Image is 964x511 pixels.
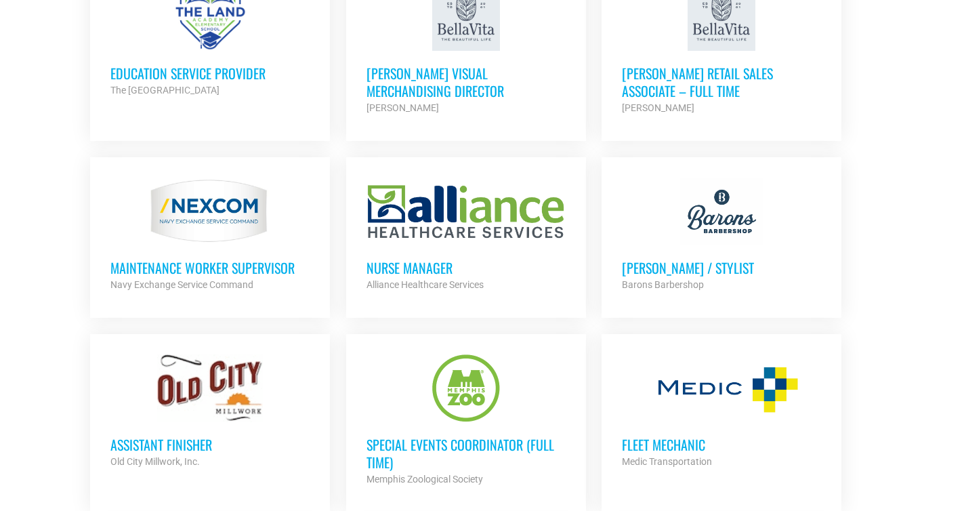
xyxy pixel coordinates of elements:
[346,157,586,313] a: Nurse Manager Alliance Healthcare Services
[622,456,712,467] strong: Medic Transportation
[110,279,253,290] strong: Navy Exchange Service Command
[110,259,310,277] h3: MAINTENANCE WORKER SUPERVISOR
[110,456,200,467] strong: Old City Millwork, Inc.
[366,279,484,290] strong: Alliance Healthcare Services
[366,259,566,277] h3: Nurse Manager
[602,157,841,313] a: [PERSON_NAME] / Stylist Barons Barbershop
[622,102,694,113] strong: [PERSON_NAME]
[366,102,439,113] strong: [PERSON_NAME]
[110,85,219,96] strong: The [GEOGRAPHIC_DATA]
[366,474,483,485] strong: Memphis Zoological Society
[110,64,310,82] h3: Education Service Provider
[622,64,821,100] h3: [PERSON_NAME] Retail Sales Associate – Full Time
[90,157,330,313] a: MAINTENANCE WORKER SUPERVISOR Navy Exchange Service Command
[346,334,586,508] a: Special Events Coordinator (Full Time) Memphis Zoological Society
[366,64,566,100] h3: [PERSON_NAME] Visual Merchandising Director
[622,436,821,453] h3: Fleet Mechanic
[602,334,841,490] a: Fleet Mechanic Medic Transportation
[622,259,821,277] h3: [PERSON_NAME] / Stylist
[110,436,310,453] h3: Assistant Finisher
[622,279,704,290] strong: Barons Barbershop
[90,334,330,490] a: Assistant Finisher Old City Millwork, Inc.
[366,436,566,471] h3: Special Events Coordinator (Full Time)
